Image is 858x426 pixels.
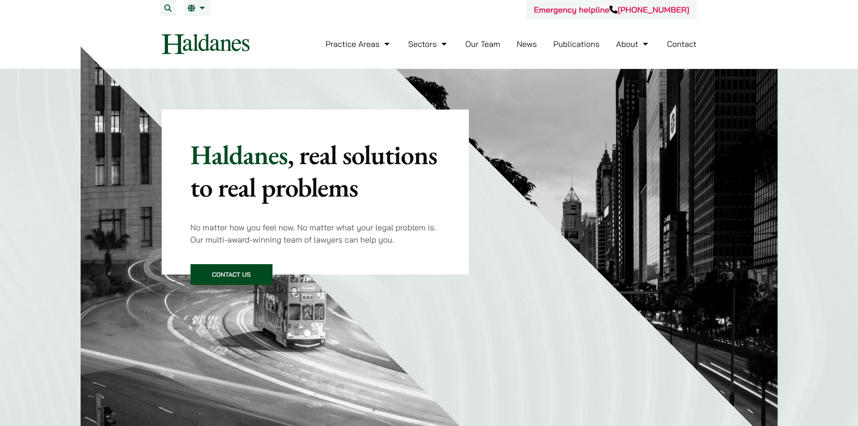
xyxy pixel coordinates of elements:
[554,39,600,49] a: Publications
[408,39,449,49] a: Sectors
[517,39,537,49] a: News
[191,137,437,205] mark: , real solutions to real problems
[465,39,500,49] a: Our Team
[162,34,250,54] img: Logo of Haldanes
[326,39,392,49] a: Practice Areas
[534,5,689,15] a: Emergency helpline[PHONE_NUMBER]
[191,138,440,203] p: Haldanes
[188,5,207,12] a: EN
[191,264,272,285] a: Contact Us
[616,39,650,49] a: About
[667,39,697,49] a: Contact
[191,221,440,246] p: No matter how you feel now. No matter what your legal problem is. Our multi-award-winning team of...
